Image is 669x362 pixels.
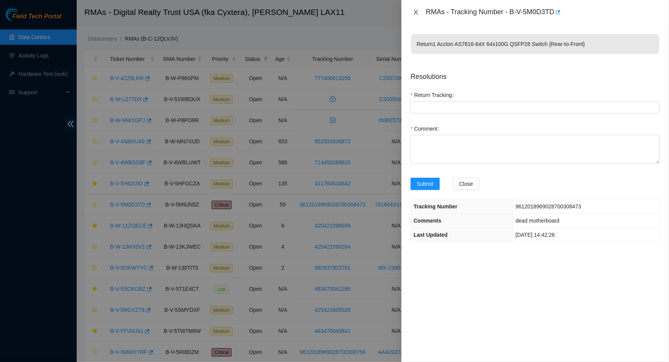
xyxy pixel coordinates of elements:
[411,135,660,164] textarea: Comment
[426,6,660,18] div: RMAs - Tracking Number - B-V-5M0D3TD
[411,89,457,101] label: Return Tracking
[459,180,473,188] span: Close
[411,178,440,190] button: Submit
[411,123,443,135] label: Comment
[411,101,660,113] input: Return Tracking
[417,180,434,188] span: Submit
[453,178,479,190] button: Close
[516,232,555,238] span: [DATE] 14:42:26
[516,203,581,210] span: 9612018969028700308473
[414,218,441,224] span: Comments
[413,9,419,15] span: close
[411,66,660,82] p: Resolutions
[414,203,457,210] span: Tracking Number
[411,9,421,16] button: Close
[516,218,559,224] span: dead motherboard
[411,34,659,54] p: Return 1 Accton AS7816-64X 64x100G QSFP28 Switch {Rear-to-Front}
[414,232,448,238] span: Last Updated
